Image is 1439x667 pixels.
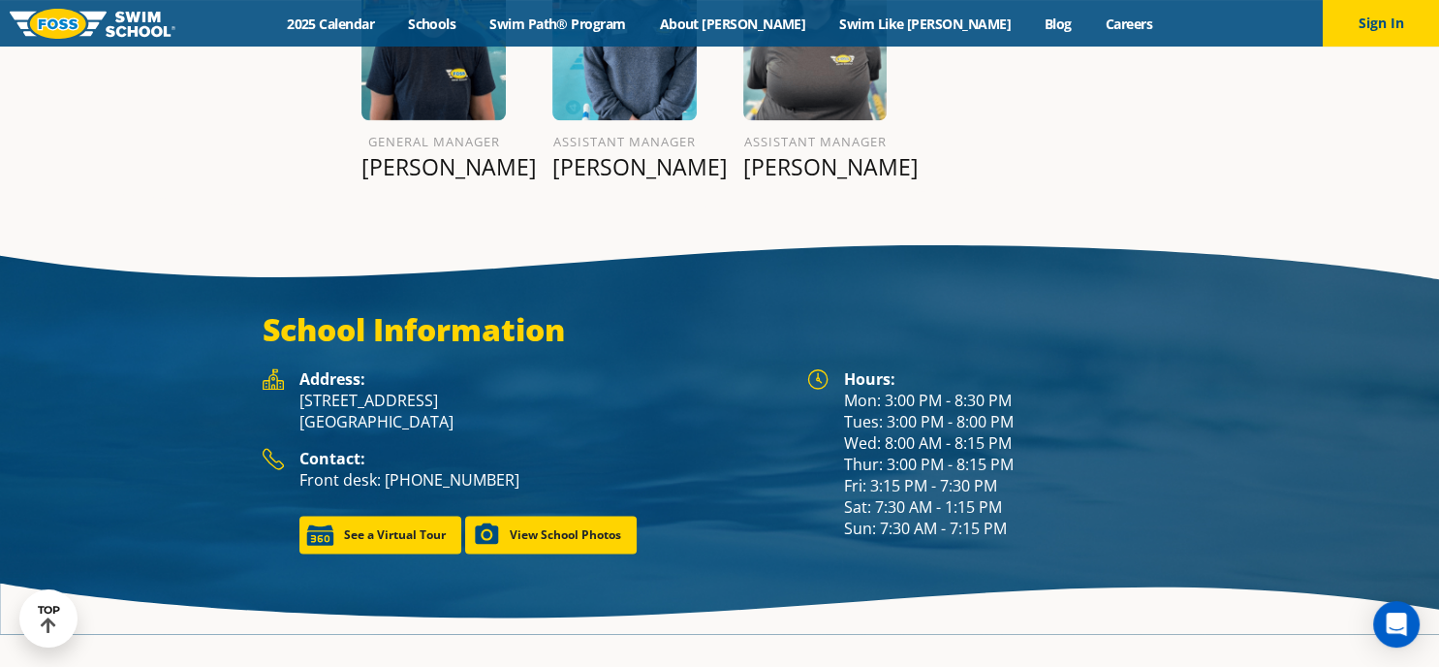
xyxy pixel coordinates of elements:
strong: Contact: [299,448,365,469]
h6: Assistant Manager [552,130,697,153]
h6: Assistant Manager [743,130,888,153]
div: Mon: 3:00 PM - 8:30 PM Tues: 3:00 PM - 8:00 PM Wed: 8:00 AM - 8:15 PM Thur: 3:00 PM - 8:15 PM Fri... [844,368,1177,539]
img: Foss Location Address [263,368,284,390]
a: Blog [1027,15,1088,33]
img: Foss Location Contact [263,448,284,470]
a: See a Virtual Tour [299,516,461,554]
strong: Hours: [844,368,895,390]
div: TOP [38,604,60,634]
a: About [PERSON_NAME] [642,15,823,33]
h3: School Information [263,310,1177,349]
a: View School Photos [465,516,637,554]
p: Front desk: [PHONE_NUMBER] [299,469,788,491]
p: [STREET_ADDRESS] [GEOGRAPHIC_DATA] [299,390,788,432]
img: FOSS Swim School Logo [10,9,175,39]
a: Careers [1088,15,1169,33]
img: Foss Location Hours [807,368,829,390]
div: Open Intercom Messenger [1373,601,1420,648]
p: [PERSON_NAME] [552,153,697,180]
a: Schools [391,15,473,33]
a: Swim Like [PERSON_NAME] [823,15,1028,33]
p: [PERSON_NAME] [361,153,506,180]
a: 2025 Calendar [270,15,391,33]
a: Swim Path® Program [473,15,642,33]
p: [PERSON_NAME] [743,153,888,180]
h6: General Manager [361,130,506,153]
strong: Address: [299,368,365,390]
